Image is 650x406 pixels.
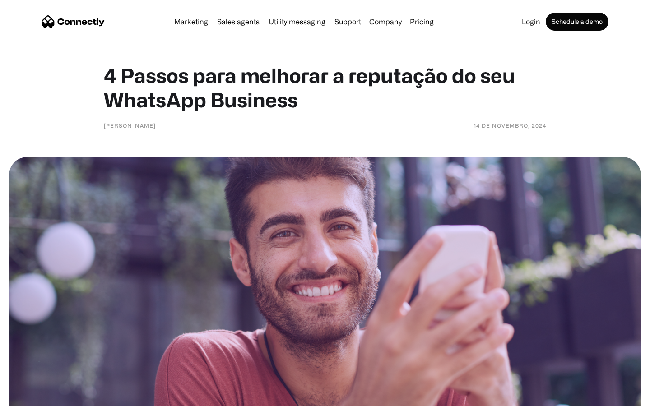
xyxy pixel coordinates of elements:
[367,15,404,28] div: Company
[171,18,212,25] a: Marketing
[214,18,263,25] a: Sales agents
[18,390,54,403] ul: Language list
[265,18,329,25] a: Utility messaging
[474,121,546,130] div: 14 de novembro, 2024
[546,13,608,31] a: Schedule a demo
[9,390,54,403] aside: Language selected: English
[406,18,437,25] a: Pricing
[104,63,546,112] h1: 4 Passos para melhorar a reputação do seu WhatsApp Business
[104,121,156,130] div: [PERSON_NAME]
[369,15,402,28] div: Company
[42,15,105,28] a: home
[331,18,365,25] a: Support
[518,18,544,25] a: Login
